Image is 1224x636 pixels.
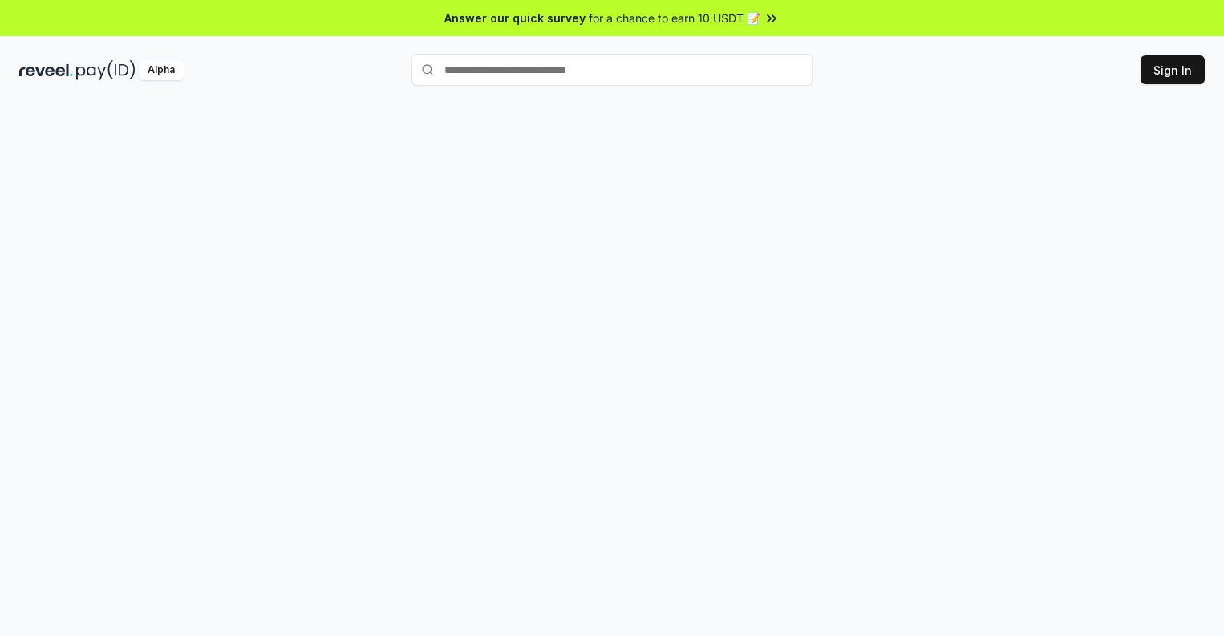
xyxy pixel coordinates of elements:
[139,60,184,80] div: Alpha
[19,60,73,80] img: reveel_dark
[444,10,586,26] span: Answer our quick survey
[76,60,136,80] img: pay_id
[589,10,760,26] span: for a chance to earn 10 USDT 📝
[1141,55,1205,84] button: Sign In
